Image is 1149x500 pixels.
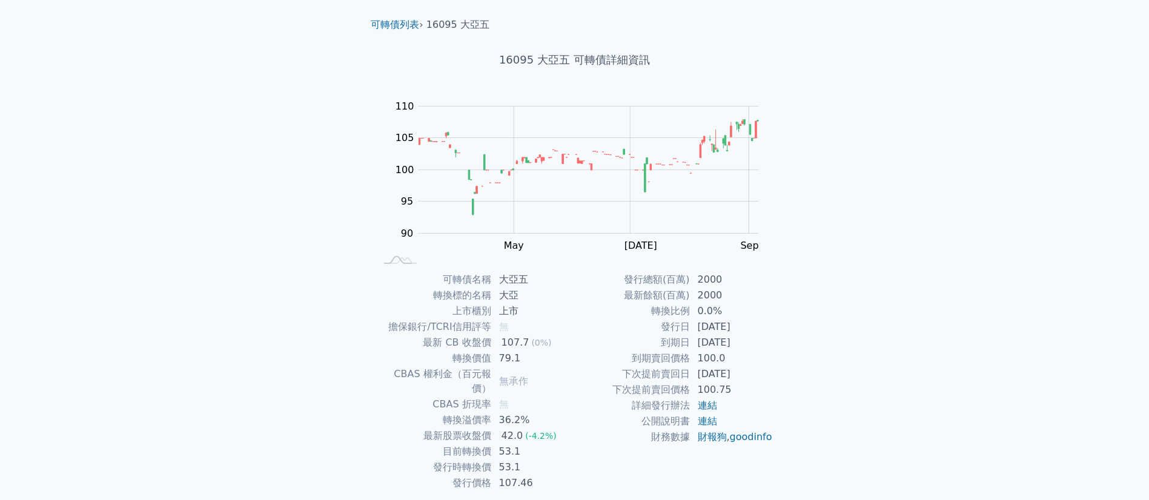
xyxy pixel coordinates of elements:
[376,350,492,366] td: 轉換價值
[396,100,414,112] tspan: 110
[499,429,526,443] div: 42.0
[690,319,773,335] td: [DATE]
[499,321,509,332] span: 無
[376,444,492,459] td: 目前轉換價
[492,412,575,428] td: 36.2%
[376,459,492,475] td: 發行時轉換價
[575,272,690,288] td: 發行總額(百萬)
[492,475,575,491] td: 107.46
[376,288,492,303] td: 轉換標的名稱
[690,272,773,288] td: 2000
[690,429,773,445] td: ,
[525,431,557,441] span: (-4.2%)
[362,51,788,68] h1: 16095 大亞五 可轉債詳細資訊
[376,366,492,396] td: CBAS 權利金（百元報價）
[575,303,690,319] td: 轉換比例
[376,335,492,350] td: 最新 CB 收盤價
[376,396,492,412] td: CBAS 折現率
[532,338,552,347] span: (0%)
[575,429,690,445] td: 財務數據
[492,288,575,303] td: 大亞
[376,412,492,428] td: 轉換溢價率
[690,288,773,303] td: 2000
[690,366,773,382] td: [DATE]
[492,303,575,319] td: 上市
[499,375,528,387] span: 無承作
[741,240,759,251] tspan: Sep
[371,19,420,30] a: 可轉債列表
[690,382,773,398] td: 100.75
[376,428,492,444] td: 最新股票收盤價
[698,415,717,427] a: 連結
[575,398,690,413] td: 詳細發行辦法
[499,398,509,410] span: 無
[575,335,690,350] td: 到期日
[730,431,772,442] a: goodinfo
[492,350,575,366] td: 79.1
[492,444,575,459] td: 53.1
[376,303,492,319] td: 上市櫃別
[575,319,690,335] td: 發行日
[690,350,773,366] td: 100.0
[396,132,414,143] tspan: 105
[371,18,423,32] li: ›
[492,459,575,475] td: 53.1
[575,350,690,366] td: 到期賣回價格
[426,18,489,32] li: 16095 大亞五
[698,431,727,442] a: 財報狗
[376,319,492,335] td: 擔保銀行/TCRI信用評等
[690,303,773,319] td: 0.0%
[499,335,532,350] div: 107.7
[575,288,690,303] td: 最新餘額(百萬)
[401,228,413,239] tspan: 90
[575,413,690,429] td: 公開說明書
[504,240,524,251] tspan: May
[698,400,717,411] a: 連結
[575,382,690,398] td: 下次提前賣回價格
[401,196,413,207] tspan: 95
[492,272,575,288] td: 大亞五
[376,272,492,288] td: 可轉債名稱
[389,100,777,251] g: Chart
[624,240,657,251] tspan: [DATE]
[396,164,414,176] tspan: 100
[376,475,492,491] td: 發行價格
[690,335,773,350] td: [DATE]
[575,366,690,382] td: 下次提前賣回日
